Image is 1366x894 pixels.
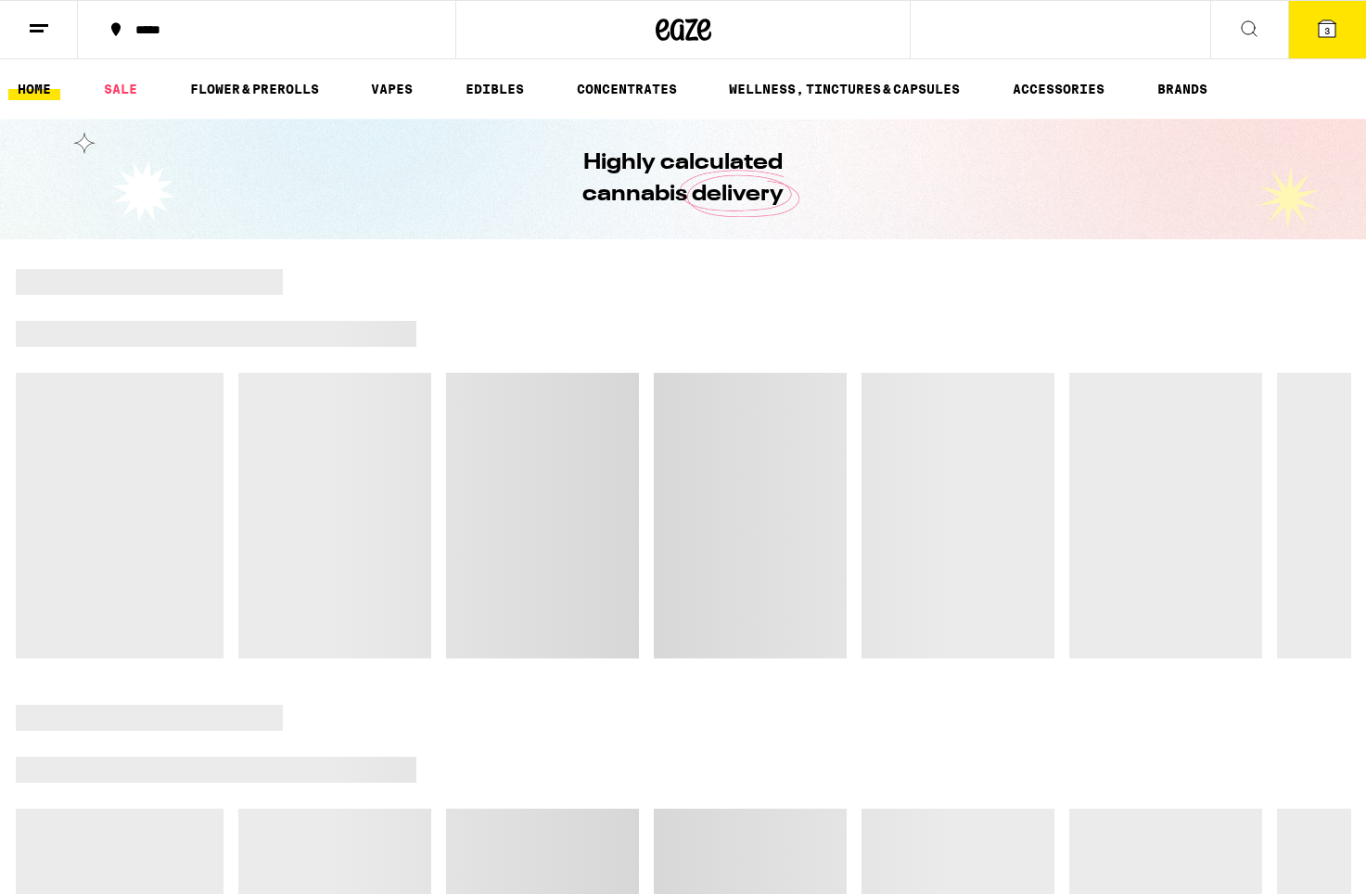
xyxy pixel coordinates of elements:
a: VAPES [362,78,422,100]
a: SALE [95,78,147,100]
a: WELLNESS, TINCTURES & CAPSULES [720,78,969,100]
a: BRANDS [1148,78,1217,100]
h1: Highly calculated cannabis delivery [530,147,836,211]
a: CONCENTRATES [568,78,686,100]
button: 3 [1288,1,1366,58]
a: HOME [8,78,60,100]
a: ACCESSORIES [1003,78,1114,100]
a: EDIBLES [456,78,533,100]
span: 3 [1324,25,1330,36]
a: FLOWER & PREROLLS [181,78,328,100]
